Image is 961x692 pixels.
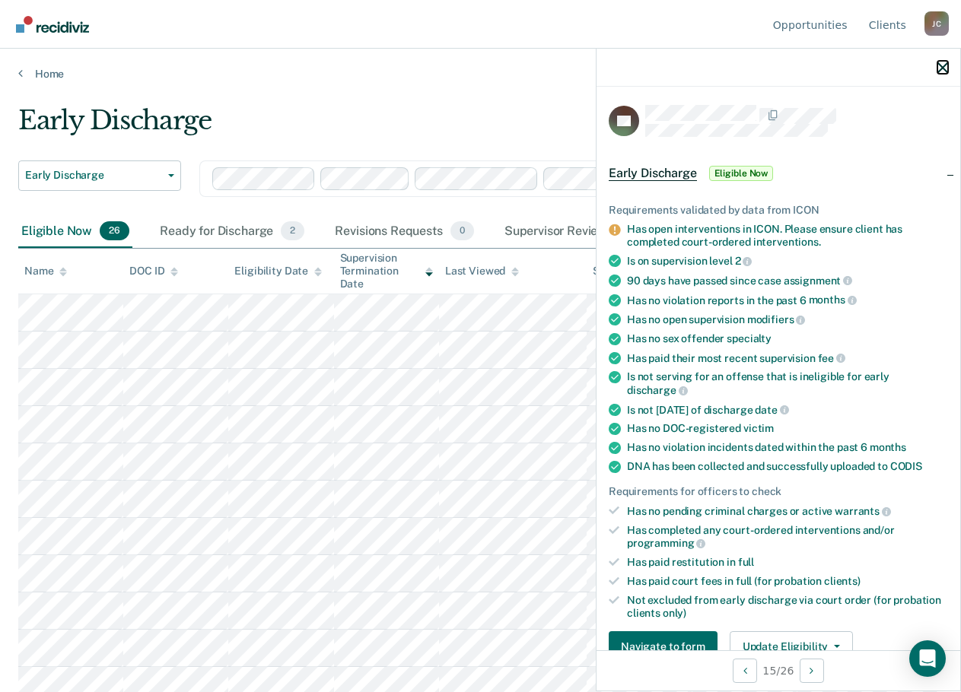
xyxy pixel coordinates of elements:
div: Has no sex offender [627,332,948,345]
div: Has no DOC-registered [627,422,948,435]
div: Early DischargeEligible Now [597,149,960,198]
span: 2 [281,221,304,241]
div: Open Intercom Messenger [909,640,946,677]
div: Has no violation incidents dated within the past 6 [627,441,948,454]
div: Has completed any court-ordered interventions and/or [627,524,948,550]
span: CODIS [890,460,922,472]
div: Is not [DATE] of discharge [627,403,948,417]
div: Requirements for officers to check [609,485,948,498]
div: Has paid restitution in [627,556,948,569]
div: Supervision Termination Date [340,252,433,290]
span: months [870,441,906,453]
div: J C [924,11,949,36]
button: Next Opportunity [800,659,824,683]
span: assignment [784,275,852,287]
div: Early Discharge [18,105,883,148]
span: fee [818,352,845,364]
span: Early Discharge [609,166,697,181]
div: Ready for Discharge [157,215,307,249]
span: clients) [824,575,861,587]
span: modifiers [747,313,806,325]
div: DOC ID [129,265,178,278]
div: Last Viewed [445,265,519,278]
div: Is on supervision level [627,254,948,268]
button: Update Eligibility [730,631,853,662]
button: Profile dropdown button [924,11,949,36]
div: Requirements validated by data from ICON [609,204,948,217]
span: specialty [727,332,772,344]
div: DNA has been collected and successfully uploaded to [627,460,948,473]
span: warrants [835,505,891,517]
span: programming [627,537,705,549]
div: Name [24,265,67,278]
span: Eligible Now [709,166,774,181]
span: Early Discharge [25,169,162,182]
img: Recidiviz [16,16,89,33]
div: Supervisor Review [501,215,642,249]
div: 90 days have passed since case [627,274,948,287]
div: Has open interventions in ICON. Please ensure client has completed court-ordered interventions. [627,223,948,249]
div: Has no pending criminal charges or active [627,504,948,518]
button: Navigate to form [609,631,718,662]
span: victim [743,422,774,434]
span: months [809,294,857,306]
div: Has no violation reports in the past 6 [627,294,948,307]
div: Is not serving for an offense that is ineligible for early [627,370,948,396]
span: discharge [627,384,688,396]
span: only) [663,607,686,619]
div: Revisions Requests [332,215,476,249]
div: 15 / 26 [597,650,960,690]
div: Eligibility Date [234,265,322,278]
span: full [738,556,754,568]
span: 26 [100,221,129,241]
span: 0 [450,221,474,241]
span: date [755,404,788,416]
div: Has paid court fees in full (for probation [627,575,948,588]
div: Status [593,265,625,278]
button: Previous Opportunity [733,659,757,683]
div: Eligible Now [18,215,132,249]
span: 2 [735,255,753,267]
div: Not excluded from early discharge via court order (for probation clients [627,594,948,620]
a: Home [18,67,943,81]
a: Navigate to form link [609,631,724,662]
div: Has no open supervision [627,313,948,326]
div: Has paid their most recent supervision [627,351,948,365]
